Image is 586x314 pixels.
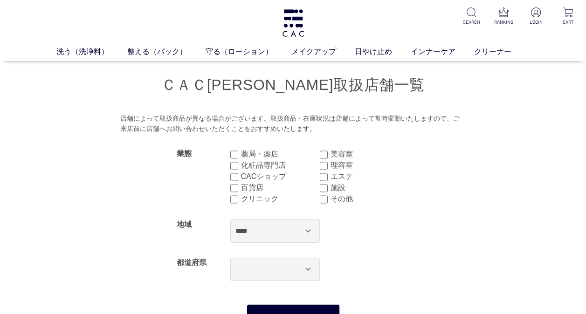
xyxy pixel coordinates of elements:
[120,114,466,134] div: 店舗によって取扱商品が異なる場合がございます。取扱商品・在庫状況は店舗によって常時変動いたしますので、ご来店前に店舗へお問い合わせいただくことをおすすめいたします。
[241,182,320,193] label: 百貨店
[241,193,320,205] label: クリニック
[177,259,207,266] label: 都道府県
[494,19,514,26] p: RANKING
[462,19,482,26] p: SEARCH
[331,160,409,171] label: 理容室
[241,171,320,182] label: CACショップ
[127,46,206,57] a: 整える（パック）
[177,150,192,157] label: 業態
[355,46,411,57] a: 日やけ止め
[411,46,474,57] a: インナーケア
[56,46,127,57] a: 洗う（洗浄料）
[526,19,546,26] p: LOGIN
[494,7,514,26] a: RANKING
[241,149,320,160] label: 薬局・薬店
[474,46,530,57] a: クリーナー
[291,46,355,57] a: メイクアップ
[281,9,305,37] img: logo
[60,75,526,95] h1: ＣＡＣ[PERSON_NAME]取扱店舗一覧
[241,160,320,171] label: 化粧品専門店
[526,7,546,26] a: LOGIN
[331,193,409,205] label: その他
[177,220,192,228] label: 地域
[331,149,409,160] label: 美容室
[462,7,482,26] a: SEARCH
[558,19,579,26] p: CART
[331,182,409,193] label: 施設
[206,46,291,57] a: 守る（ローション）
[558,7,579,26] a: CART
[331,171,409,182] label: エステ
